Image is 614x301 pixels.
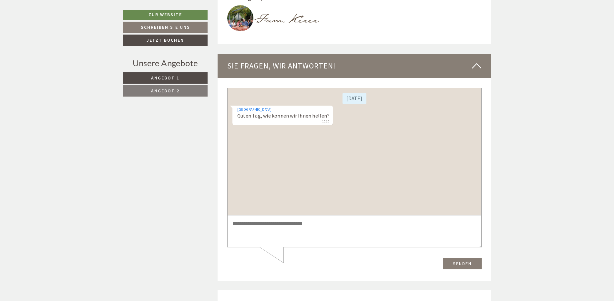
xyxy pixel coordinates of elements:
img: image [254,14,323,23]
span: Angebot 2 [151,88,179,94]
a: Zur Website [123,10,208,20]
div: Unsere Angebote [123,57,208,69]
a: Schreiben Sie uns [123,22,208,33]
span: Angebot 1 [151,75,179,81]
small: 10:20 [10,32,102,36]
button: Senden [216,170,254,182]
div: Guten Tag, wie können wir Ihnen helfen? [5,18,106,37]
div: [GEOGRAPHIC_DATA] [10,19,102,24]
div: Sie fragen, wir antworten! [218,54,491,78]
img: image [227,5,253,31]
a: Jetzt buchen [123,35,208,46]
div: [DATE] [115,5,139,16]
